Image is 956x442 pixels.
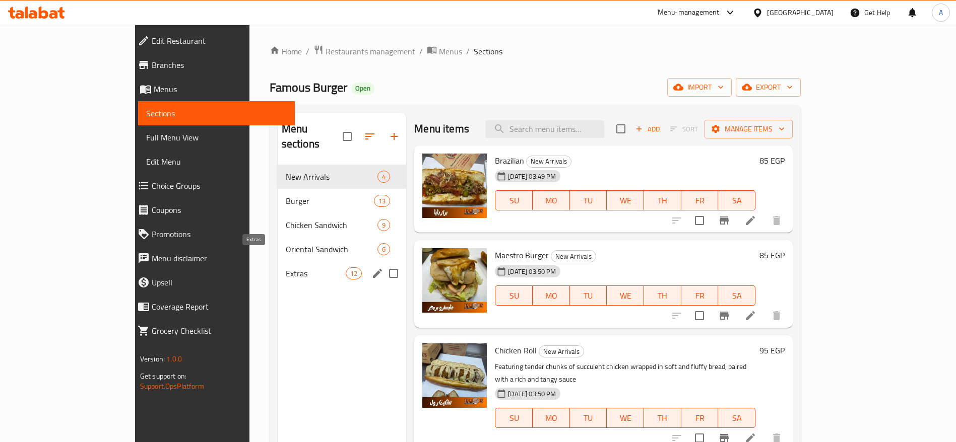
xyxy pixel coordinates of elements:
span: 1.0.0 [166,352,182,365]
span: Sections [146,107,287,119]
button: WE [607,190,644,210]
span: 6 [378,245,390,254]
div: New Arrivals [286,171,377,183]
li: / [466,45,470,57]
span: Manage items [713,123,785,135]
span: MO [537,193,566,208]
a: Branches [130,53,295,77]
button: TU [570,285,607,306]
span: New Arrivals [551,251,596,262]
span: export [744,81,793,94]
button: TH [644,190,681,210]
div: Open [351,83,374,95]
div: New Arrivals [539,345,584,357]
span: Chicken Sandwich [286,219,377,231]
span: Branches [152,59,287,71]
button: Add [631,121,664,137]
button: Branch-specific-item [712,304,736,328]
button: TU [570,190,607,210]
span: SA [722,193,751,208]
span: Edit Restaurant [152,35,287,47]
button: Branch-specific-item [712,208,736,233]
span: Select all sections [337,126,358,147]
span: [DATE] 03:49 PM [504,172,560,181]
span: Menu disclaimer [152,252,287,264]
button: MO [533,190,570,210]
img: Chicken Roll [422,343,487,408]
span: SA [722,411,751,425]
span: 13 [374,196,390,206]
p: Featuring tender chunks of succulent chicken wrapped in soft and fluffy bread, paired with a rich... [495,360,755,386]
span: Select to update [689,210,710,231]
nav: Menu sections [278,161,407,289]
span: Chicken Roll [495,343,537,358]
button: FR [681,408,719,428]
div: Extras12edit [278,261,407,285]
a: Coverage Report [130,294,295,319]
a: Promotions [130,222,295,246]
a: Menus [130,77,295,101]
span: WE [611,288,640,303]
span: TU [574,193,603,208]
img: Brazilian [422,154,487,218]
div: items [377,171,390,183]
span: 9 [378,220,390,230]
a: Choice Groups [130,174,295,198]
span: import [675,81,724,94]
span: Famous Burger [270,76,347,99]
button: TH [644,285,681,306]
span: Extras [286,267,346,279]
span: Upsell [152,276,287,288]
h6: 85 EGP [759,248,785,262]
span: MO [537,288,566,303]
span: Version: [140,352,165,365]
span: TU [574,411,603,425]
span: Burger [286,195,374,207]
span: WE [611,411,640,425]
button: SA [718,408,755,428]
span: Select to update [689,305,710,326]
span: Get support on: [140,370,186,383]
span: Add item [631,121,664,137]
div: Oriental Sandwich [286,243,377,255]
button: WE [607,285,644,306]
span: Menus [439,45,462,57]
input: search [485,120,604,138]
span: FR [685,288,715,303]
div: New Arrivals [551,250,596,262]
span: TU [574,288,603,303]
div: items [377,243,390,255]
div: Burger13 [278,189,407,213]
a: Edit Restaurant [130,29,295,53]
span: FR [685,411,715,425]
div: items [374,195,390,207]
button: SU [495,408,533,428]
button: import [667,78,732,97]
span: TH [648,193,677,208]
span: New Arrivals [527,156,571,167]
h6: 85 EGP [759,154,785,168]
span: 4 [378,172,390,182]
button: FR [681,190,719,210]
nav: breadcrumb [270,45,801,58]
button: MO [533,285,570,306]
button: SU [495,285,533,306]
a: Upsell [130,270,295,294]
li: / [306,45,309,57]
span: TH [648,288,677,303]
span: Select section first [664,121,705,137]
span: 12 [346,269,361,278]
span: Coverage Report [152,301,287,313]
button: SA [718,285,755,306]
span: Open [351,84,374,93]
button: TH [644,408,681,428]
a: Support.OpsPlatform [140,380,204,393]
div: Menu-management [658,7,720,19]
div: [GEOGRAPHIC_DATA] [767,7,834,18]
h2: Menu sections [282,121,343,152]
a: Menus [427,45,462,58]
span: Promotions [152,228,287,240]
span: TH [648,411,677,425]
span: New Arrivals [539,346,584,357]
